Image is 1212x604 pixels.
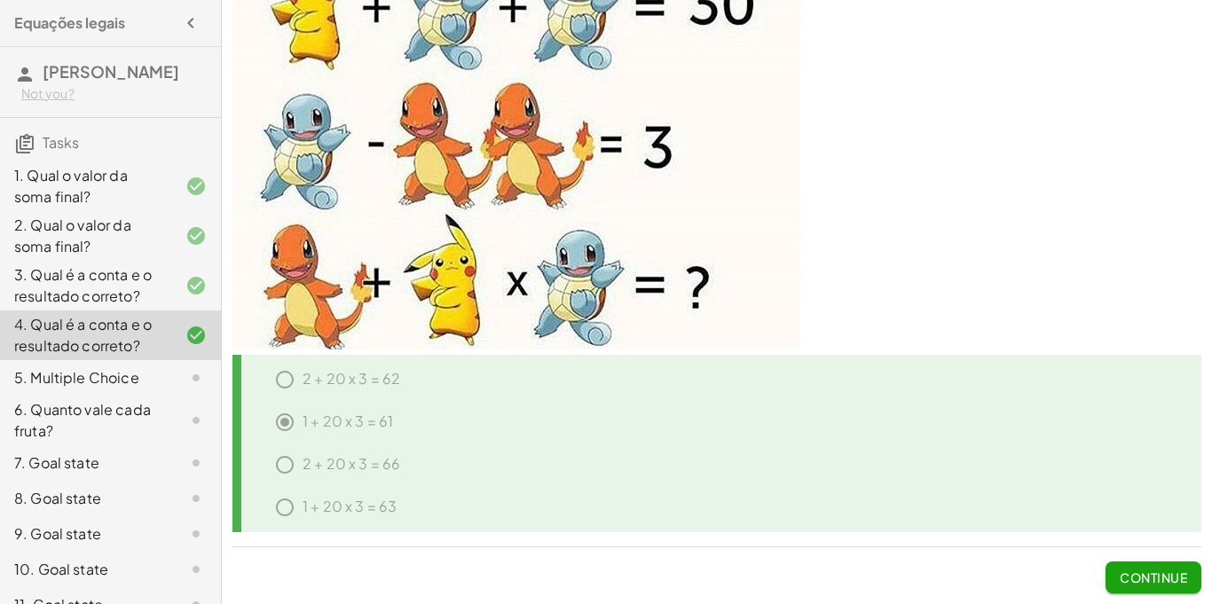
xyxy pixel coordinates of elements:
[14,452,157,474] div: 7. Goal state
[185,410,207,431] i: Task not started.
[14,215,157,257] div: 2. Qual o valor da soma final?
[185,452,207,474] i: Task not started.
[185,367,207,388] i: Task not started.
[14,488,157,509] div: 8. Goal state
[1120,569,1187,585] span: Continue
[43,61,179,82] span: [PERSON_NAME]
[1106,561,1201,593] button: Continue
[185,559,207,580] i: Task not started.
[14,367,157,388] div: 5. Multiple Choice
[185,176,207,197] i: Task finished and correct.
[14,165,157,208] div: 1. Qual o valor da soma final?
[185,275,207,296] i: Task finished and correct.
[21,85,207,103] div: Not you?
[185,225,207,247] i: Task finished and correct.
[185,488,207,509] i: Task not started.
[14,559,157,580] div: 10. Goal state
[185,325,207,346] i: Task finished and correct.
[14,314,157,357] div: 4. Qual é a conta e o resultado correto?
[14,399,157,442] div: 6. Quanto vale cada fruta?
[14,523,157,545] div: 9. Goal state
[43,133,79,152] span: Tasks
[185,523,207,545] i: Task not started.
[14,12,125,34] h4: Equações legais
[14,264,157,307] div: 3. Qual é a conta e o resultado correto?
